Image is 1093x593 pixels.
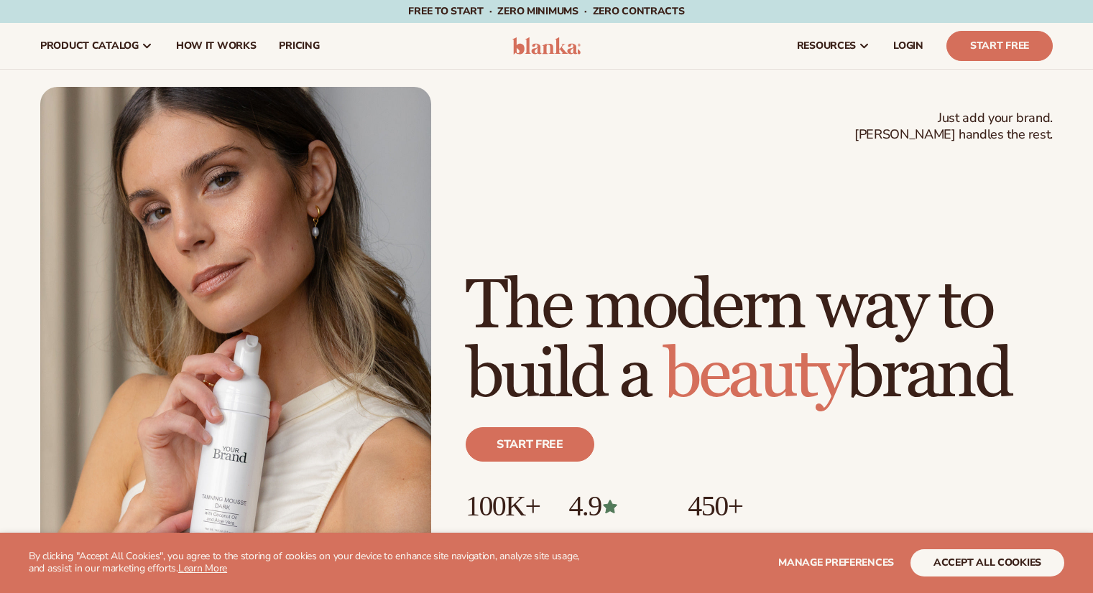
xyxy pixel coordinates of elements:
[178,561,227,575] a: Learn More
[854,110,1053,144] span: Just add your brand. [PERSON_NAME] handles the rest.
[797,40,856,52] span: resources
[466,490,540,522] p: 100K+
[176,40,257,52] span: How It Works
[29,23,165,69] a: product catalog
[466,522,540,546] p: Brands built
[40,87,431,579] img: Female holding tanning mousse.
[893,40,923,52] span: LOGIN
[778,549,894,576] button: Manage preferences
[568,490,659,522] p: 4.9
[29,551,596,575] p: By clicking "Accept All Cookies", you agree to the storing of cookies on your device to enhance s...
[165,23,268,69] a: How It Works
[40,40,139,52] span: product catalog
[882,23,935,69] a: LOGIN
[267,23,331,69] a: pricing
[910,549,1064,576] button: accept all cookies
[279,40,319,52] span: pricing
[568,522,659,546] p: Over 400 reviews
[408,4,684,18] span: Free to start · ZERO minimums · ZERO contracts
[512,37,581,55] img: logo
[688,490,796,522] p: 450+
[466,272,1053,410] h1: The modern way to build a brand
[778,556,894,569] span: Manage preferences
[663,333,846,417] span: beauty
[946,31,1053,61] a: Start Free
[466,427,594,462] a: Start free
[785,23,882,69] a: resources
[688,522,796,546] p: High-quality products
